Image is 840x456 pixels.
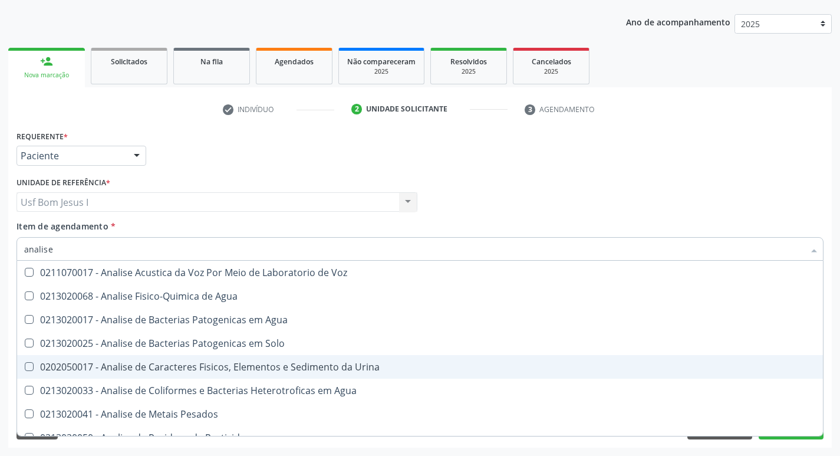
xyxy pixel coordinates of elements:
p: Ano de acompanhamento [626,14,730,29]
div: 0213020041 - Analise de Metais Pesados [24,409,816,419]
div: 2025 [522,67,581,76]
span: Cancelados [532,57,571,67]
span: Resolvidos [450,57,487,67]
span: Não compareceram [347,57,416,67]
div: 2025 [347,67,416,76]
div: person_add [40,55,53,68]
div: 0213020025 - Analise de Bacterias Patogenicas em Solo [24,339,816,348]
div: 0202050017 - Analise de Caracteres Fisicos, Elementos e Sedimento da Urina [24,362,816,372]
div: 2025 [439,67,498,76]
label: Unidade de referência [17,174,110,192]
span: Solicitados [111,57,147,67]
span: Paciente [21,150,122,162]
div: 0213020017 - Analise de Bacterias Patogenicas em Agua [24,315,816,324]
div: 0211070017 - Analise Acustica da Voz Por Meio de Laboratorio de Voz [24,268,816,277]
div: Nova marcação [17,71,77,80]
span: Na fila [200,57,223,67]
div: Unidade solicitante [366,104,447,114]
div: 0213020050 - Analise de Residuos de Pesticidas [24,433,816,442]
span: Item de agendamento [17,221,108,232]
div: 2 [351,104,362,114]
div: 0213020068 - Analise Fisico-Quimica de Agua [24,291,816,301]
label: Requerente [17,127,68,146]
div: 0213020033 - Analise de Coliformes e Bacterias Heterotroficas em Agua [24,386,816,395]
input: Buscar por procedimentos [24,237,804,261]
span: Agendados [275,57,314,67]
